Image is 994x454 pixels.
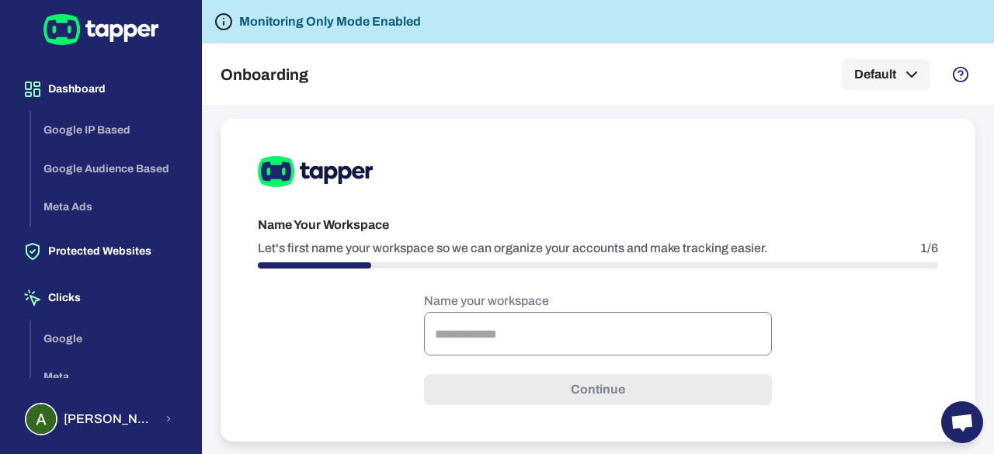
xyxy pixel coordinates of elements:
a: Protected Websites [12,244,189,257]
h5: Onboarding [221,65,308,84]
p: 1/6 [920,241,938,256]
button: Dashboard [12,68,189,111]
a: Dashboard [12,81,189,95]
button: Ab Ghaffar Junejo[PERSON_NAME] [PERSON_NAME] [12,397,189,442]
img: Ab Ghaffar Junejo [26,404,56,434]
h6: Name Your Workspace [258,216,938,234]
button: Protected Websites [12,230,189,273]
button: Default [842,59,930,90]
p: Let's first name your workspace so we can organize your accounts and make tracking easier. [258,241,768,256]
button: Clicks [12,276,189,320]
h6: Monitoring Only Mode Enabled [239,12,421,31]
p: Name your workspace [424,293,772,309]
svg: Tapper is not blocking any fraudulent activity for this domain [214,12,233,31]
span: [PERSON_NAME] [PERSON_NAME] [64,411,155,427]
a: Clicks [12,290,189,303]
a: Open chat [941,401,983,443]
